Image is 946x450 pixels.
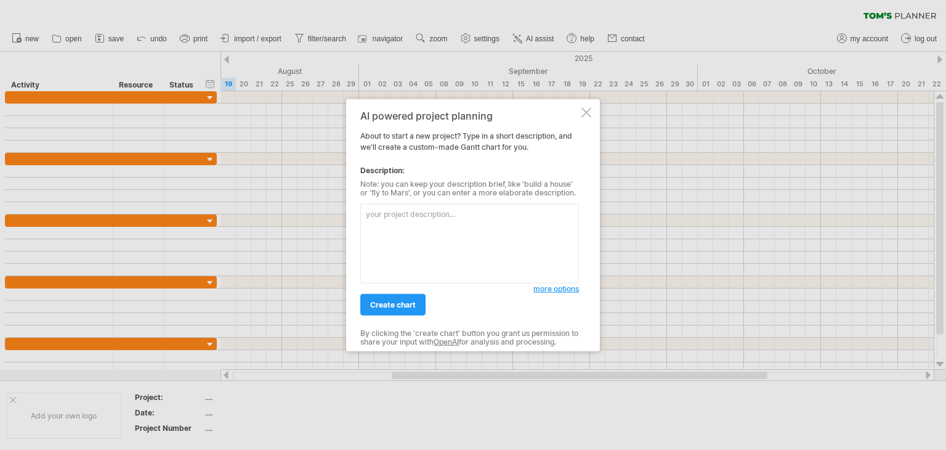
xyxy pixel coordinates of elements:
span: create chart [370,300,416,309]
div: Note: you can keep your description brief, like 'build a house' or 'fly to Mars', or you can ente... [360,180,579,198]
div: Description: [360,165,579,176]
div: AI powered project planning [360,110,579,121]
span: more options [533,284,579,293]
div: By clicking the 'create chart' button you grant us permission to share your input with for analys... [360,329,579,347]
div: About to start a new project? Type in a short description, and we'll create a custom-made Gantt c... [360,110,579,340]
a: more options [533,284,579,295]
a: OpenAI [434,337,459,346]
a: create chart [360,294,426,316]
